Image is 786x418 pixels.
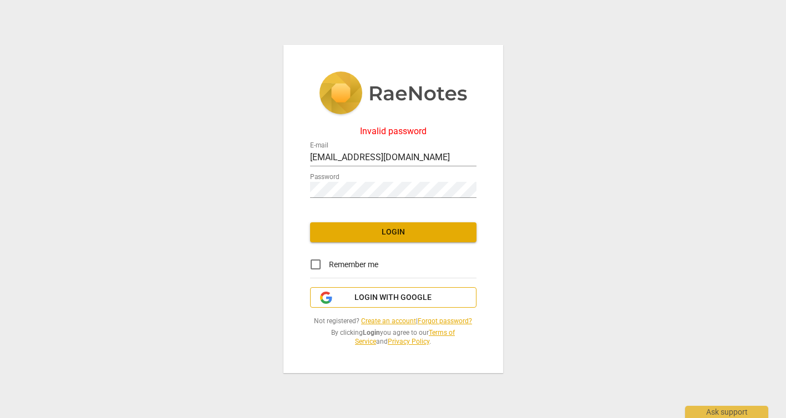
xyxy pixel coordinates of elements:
div: Invalid password [310,126,476,136]
span: Remember me [329,259,378,271]
b: Login [363,329,380,337]
span: Login with Google [354,292,432,303]
a: Forgot password? [418,317,472,325]
span: Login [319,227,468,238]
button: Login with Google [310,287,476,308]
label: Password [310,174,339,180]
a: Terms of Service [355,329,455,346]
span: Not registered? | [310,317,476,326]
div: Ask support [685,406,768,418]
button: Login [310,222,476,242]
img: 5ac2273c67554f335776073100b6d88f.svg [319,72,468,117]
span: By clicking you agree to our and . [310,328,476,346]
a: Privacy Policy [388,338,429,345]
a: Create an account [361,317,416,325]
label: E-mail [310,142,328,149]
